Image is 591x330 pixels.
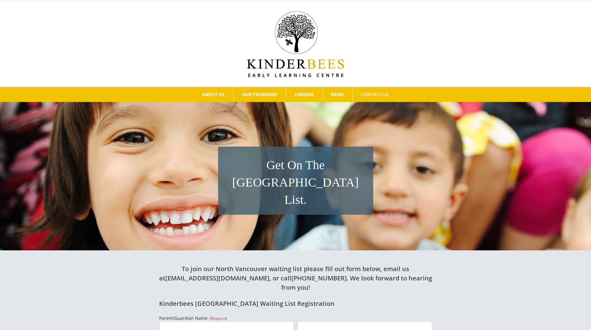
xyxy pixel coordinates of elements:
h2: To join our North Vancouver waiting list please fill out form below, email us at , or call . We l... [159,264,432,292]
a: [PHONE_NUMBER] [291,274,347,282]
span: CONTACT US [361,92,389,97]
span: CAREERS [295,92,314,97]
img: Kinder Bees Logo [247,11,344,77]
span: (Required) [209,316,227,321]
nav: Main Menu [9,87,582,102]
span: OUR PROGRAMS [242,92,277,97]
a: [EMAIL_ADDRESS][DOMAIN_NAME] [165,274,270,282]
a: ABOUT US [194,88,233,101]
legend: Parent/Guardian Name [159,315,227,321]
a: CAREERS [286,88,322,101]
a: CONTACT US [353,88,397,101]
h1: Get On The [GEOGRAPHIC_DATA] List. [221,156,370,209]
h2: Kinderbees [GEOGRAPHIC_DATA] Waiting List Registration [159,299,432,308]
a: NEWS [323,88,352,101]
span: ABOUT US [202,92,225,97]
span: NEWS [331,92,344,97]
a: OUR PROGRAMS [234,88,286,101]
